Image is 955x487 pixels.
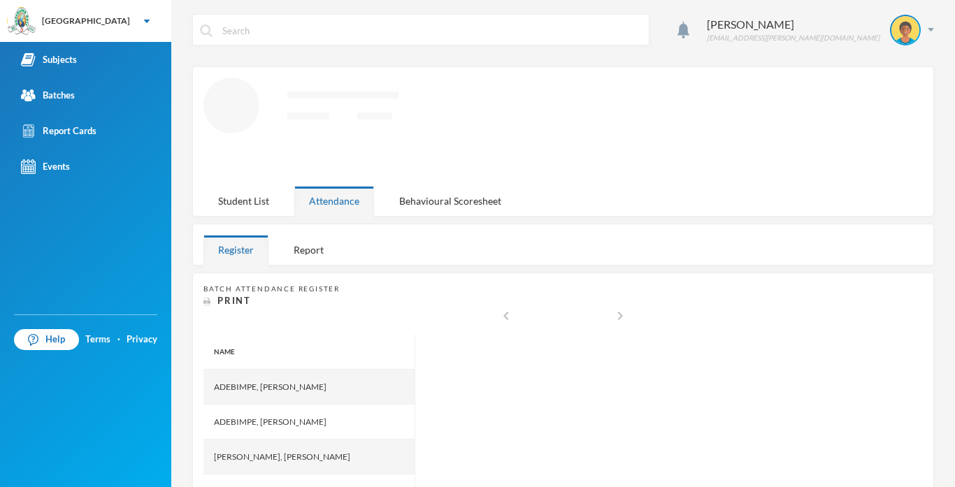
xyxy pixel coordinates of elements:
[707,16,879,33] div: [PERSON_NAME]
[217,295,251,306] span: Print
[203,78,902,175] svg: Loading interface...
[203,186,284,216] div: Student List
[42,15,130,27] div: [GEOGRAPHIC_DATA]
[279,235,338,265] div: Report
[21,159,70,174] div: Events
[203,439,415,474] div: [PERSON_NAME], [PERSON_NAME]
[203,335,415,370] div: Name
[200,24,213,37] img: search
[21,124,96,138] div: Report Cards
[707,33,879,43] div: [EMAIL_ADDRESS][PERSON_NAME][DOMAIN_NAME]
[117,333,120,347] div: ·
[385,186,516,216] div: Behavioural Scoresheet
[21,88,75,103] div: Batches
[203,370,415,405] div: Adebimpe, [PERSON_NAME]
[891,16,919,44] img: STUDENT
[14,329,79,350] a: Help
[294,186,374,216] div: Attendance
[203,405,415,439] div: Adebimpe, [PERSON_NAME]
[203,284,340,293] span: Batch Attendance Register
[203,235,268,265] div: Register
[85,333,110,347] a: Terms
[8,8,36,36] img: logo
[498,307,515,324] i: chevron_left
[221,15,642,46] input: Search
[127,333,157,347] a: Privacy
[21,52,77,67] div: Subjects
[612,307,629,324] i: chevron_right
